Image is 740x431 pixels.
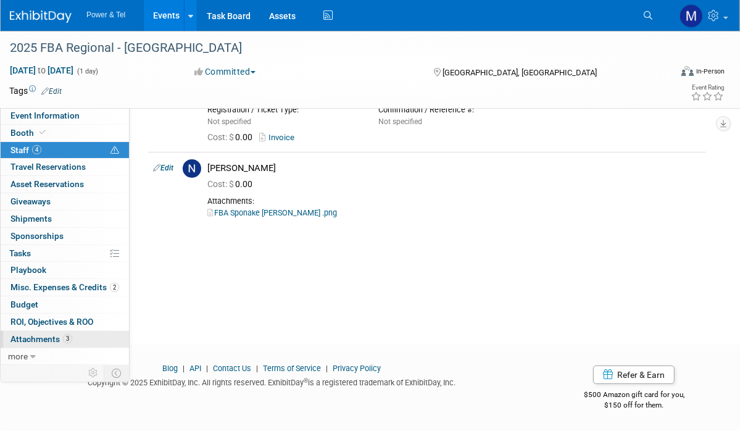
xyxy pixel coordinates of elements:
span: Budget [10,299,38,309]
a: Staff4 [1,142,129,159]
a: more [1,348,129,365]
a: Shipments [1,211,129,227]
div: Event Rating [691,85,724,91]
span: Event Information [10,111,80,120]
span: 2 [110,283,119,292]
button: Committed [191,65,260,78]
span: 0.00 [207,179,257,189]
div: Attachments: [207,196,701,206]
a: Attachments3 [1,331,129,348]
a: FBA Sponake [PERSON_NAME] .png [207,208,337,217]
div: $500 Amazon gift card for you, [553,382,716,410]
span: Sponsorships [10,231,64,241]
div: In-Person [696,67,725,76]
span: Playbook [10,265,46,275]
span: Giveaways [10,196,51,206]
a: Contact Us [213,364,251,373]
a: Sponsorships [1,228,129,245]
span: Attachments [10,334,72,344]
span: Asset Reservations [10,179,84,189]
a: Asset Reservations [1,176,129,193]
a: API [189,364,201,373]
a: Privacy Policy [333,364,381,373]
a: Invoice [259,133,299,142]
div: Event Format [613,64,725,83]
span: more [8,351,28,361]
a: Tasks [1,245,129,262]
span: | [323,364,331,373]
td: Toggle Event Tabs [104,365,130,381]
span: Potential Scheduling Conflict -- at least one attendee is tagged in another overlapping event. [110,145,119,156]
i: Booth reservation complete [39,129,46,136]
span: to [36,65,48,75]
span: 0.00 [207,132,257,142]
img: Format-Inperson.png [681,66,694,76]
span: Cost: $ [207,179,235,189]
span: | [203,364,211,373]
a: Blog [162,364,178,373]
a: Edit [41,87,62,96]
span: 4 [32,145,41,154]
span: Travel Reservations [10,162,86,172]
span: Not specified [207,117,251,126]
span: Not specified [378,117,422,126]
img: ExhibitDay [10,10,72,23]
a: Event Information [1,107,129,124]
span: Cost: $ [207,132,235,142]
span: Shipments [10,214,52,224]
span: | [180,364,188,373]
a: Travel Reservations [1,159,129,175]
span: ROI, Objectives & ROO [10,317,93,327]
span: Power & Tel [86,10,125,19]
div: Registration / Ticket Type: [207,105,360,115]
span: 3 [63,334,72,343]
span: (1 day) [76,67,98,75]
span: | [253,364,261,373]
div: $150 off for them. [553,400,716,411]
a: Booth [1,125,129,141]
sup: ® [304,377,308,384]
span: Tasks [9,248,31,258]
a: Giveaways [1,193,129,210]
span: [GEOGRAPHIC_DATA], [GEOGRAPHIC_DATA] [443,68,597,77]
span: Booth [10,128,48,138]
span: [DATE] [DATE] [9,65,74,76]
td: Tags [9,85,62,97]
div: Copyright © 2025 ExhibitDay, Inc. All rights reserved. ExhibitDay is a registered trademark of Ex... [9,374,534,388]
td: Personalize Event Tab Strip [83,365,104,381]
a: Edit [153,164,173,172]
span: Staff [10,145,41,155]
a: Playbook [1,262,129,278]
span: Misc. Expenses & Credits [10,282,119,292]
a: Misc. Expenses & Credits2 [1,279,129,296]
img: Madalyn Bobbitt [680,4,703,28]
div: 2025 FBA Regional - [GEOGRAPHIC_DATA] [6,37,655,59]
a: Terms of Service [263,364,321,373]
img: N.jpg [183,159,201,178]
div: [PERSON_NAME] [207,162,701,174]
a: ROI, Objectives & ROO [1,314,129,330]
a: Budget [1,296,129,313]
a: Refer & Earn [593,366,675,384]
div: Confirmation / Reference #: [378,105,531,115]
